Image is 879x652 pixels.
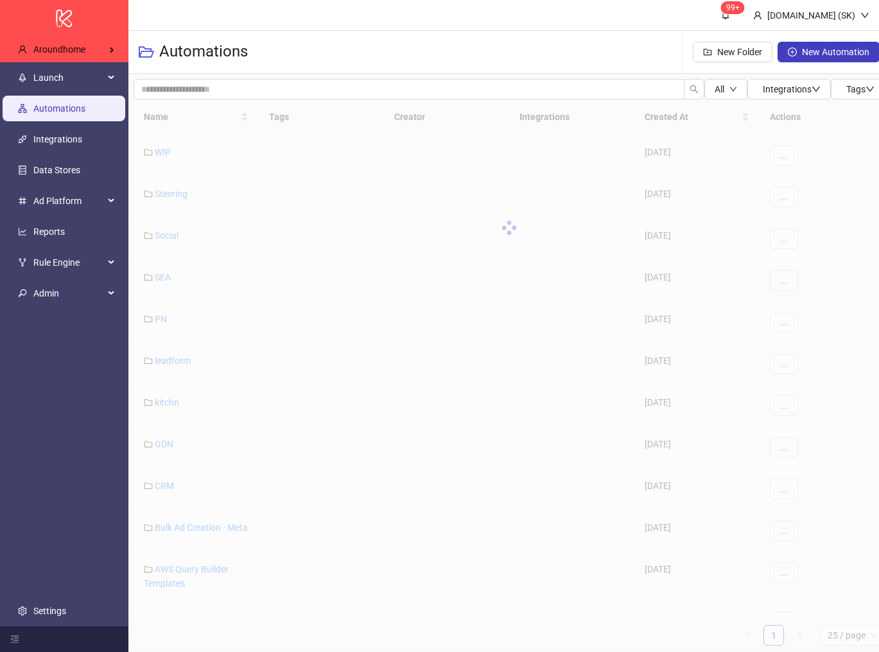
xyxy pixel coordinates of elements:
[18,45,27,54] span: user
[18,289,27,298] span: key
[704,79,747,99] button: Alldown
[690,85,699,94] span: search
[33,188,104,214] span: Ad Platform
[812,85,821,94] span: down
[33,250,104,275] span: Rule Engine
[721,10,730,19] span: bell
[139,44,154,60] span: folder-open
[846,84,875,94] span: Tags
[693,42,772,62] button: New Folder
[33,280,104,306] span: Admin
[717,47,762,57] span: New Folder
[802,47,869,57] span: New Automation
[159,42,248,62] h3: Automations
[33,606,66,616] a: Settings
[715,84,724,94] span: All
[10,635,19,644] span: menu-fold
[788,47,797,56] span: plus-circle
[721,1,745,14] sup: 686
[18,73,27,82] span: rocket
[866,85,875,94] span: down
[33,165,80,175] a: Data Stores
[33,44,85,55] span: Aroundhome
[753,11,762,20] span: user
[860,11,869,20] span: down
[33,134,82,144] a: Integrations
[33,103,85,114] a: Automations
[33,65,104,90] span: Launch
[18,196,27,205] span: number
[747,79,831,99] button: Integrationsdown
[763,84,821,94] span: Integrations
[33,227,65,237] a: Reports
[729,85,737,93] span: down
[18,258,27,267] span: fork
[703,47,712,56] span: folder-add
[762,8,860,22] div: [DOMAIN_NAME] (SK)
